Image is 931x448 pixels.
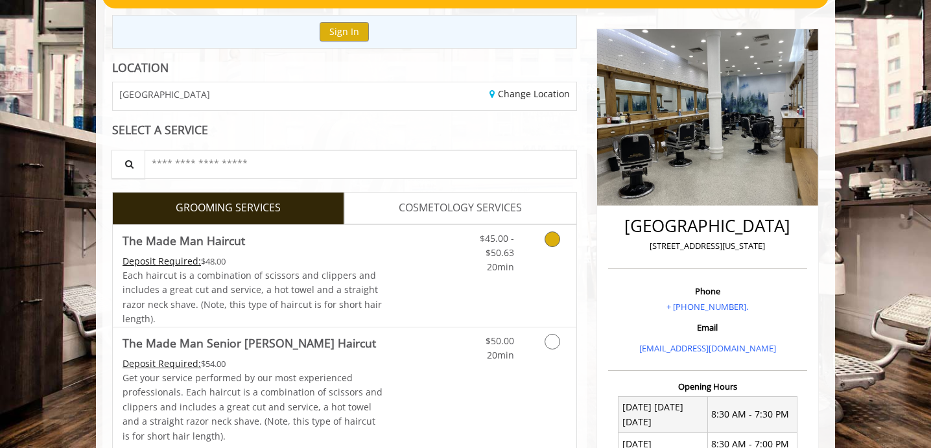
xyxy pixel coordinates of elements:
[639,342,776,354] a: [EMAIL_ADDRESS][DOMAIN_NAME]
[123,357,383,371] div: $54.00
[123,269,382,325] span: Each haircut is a combination of scissors and clippers and includes a great cut and service, a ho...
[320,22,369,41] button: Sign In
[487,349,514,361] span: 20min
[480,232,514,259] span: $45.00 - $50.63
[707,396,797,433] td: 8:30 AM - 7:30 PM
[608,382,807,391] h3: Opening Hours
[611,323,804,332] h3: Email
[112,150,145,179] button: Service Search
[619,396,708,433] td: [DATE] [DATE] [DATE]
[123,334,376,352] b: The Made Man Senior [PERSON_NAME] Haircut
[487,261,514,273] span: 20min
[123,255,201,267] span: This service needs some Advance to be paid before we block your appointment
[611,217,804,235] h2: [GEOGRAPHIC_DATA]
[123,371,383,443] p: Get your service performed by our most experienced professionals. Each haircut is a combination o...
[119,89,210,99] span: [GEOGRAPHIC_DATA]
[176,200,281,217] span: GROOMING SERVICES
[489,88,570,100] a: Change Location
[399,200,522,217] span: COSMETOLOGY SERVICES
[123,231,245,250] b: The Made Man Haircut
[112,124,577,136] div: SELECT A SERVICE
[112,60,169,75] b: LOCATION
[123,254,383,268] div: $48.00
[486,335,514,347] span: $50.00
[666,301,748,312] a: + [PHONE_NUMBER].
[611,287,804,296] h3: Phone
[611,239,804,253] p: [STREET_ADDRESS][US_STATE]
[123,357,201,370] span: This service needs some Advance to be paid before we block your appointment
